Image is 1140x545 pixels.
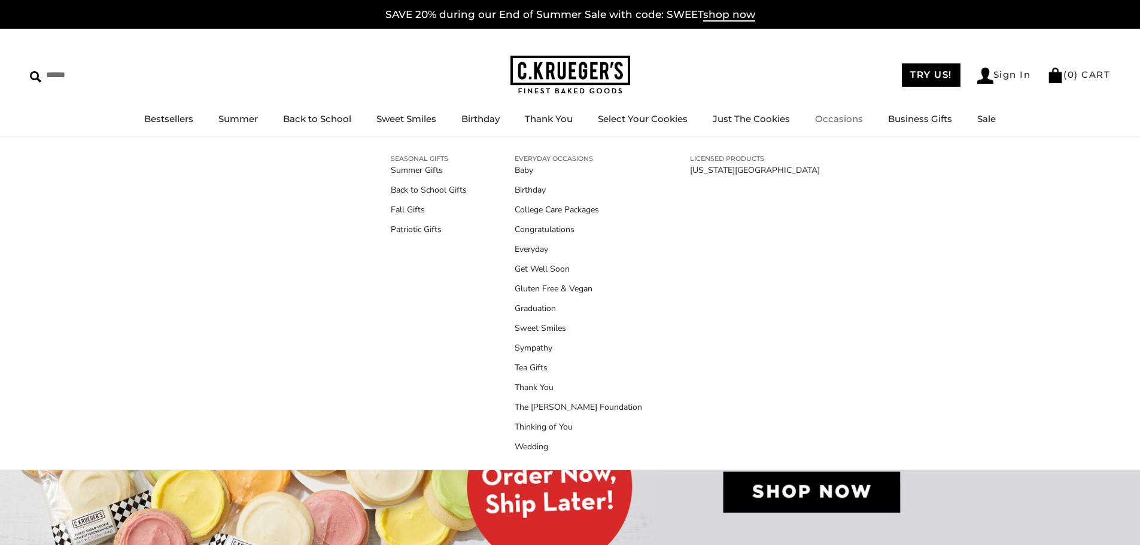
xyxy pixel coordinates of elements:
img: C.KRUEGER'S [510,56,630,95]
a: Select Your Cookies [598,113,688,124]
img: Bag [1047,68,1063,83]
a: Sale [977,113,996,124]
a: Just The Cookies [713,113,790,124]
a: [US_STATE][GEOGRAPHIC_DATA] [690,164,820,176]
a: Tea Gifts [515,361,642,374]
a: Congratulations [515,223,642,236]
a: Gluten Free & Vegan [515,282,642,295]
input: Search [30,66,172,84]
a: LICENSED PRODUCTS [690,153,820,164]
a: Bestsellers [144,113,193,124]
img: Account [977,68,993,84]
a: Sign In [977,68,1031,84]
a: Occasions [815,113,863,124]
iframe: Sign Up via Text for Offers [10,500,124,535]
a: Wedding [515,440,642,453]
span: shop now [703,8,755,22]
a: Business Gifts [888,113,952,124]
a: Birthday [461,113,500,124]
a: SAVE 20% during our End of Summer Sale with code: SWEETshop now [385,8,755,22]
a: (0) CART [1047,69,1110,80]
a: Back to School Gifts [391,184,467,196]
a: College Care Packages [515,203,642,216]
a: Fall Gifts [391,203,467,216]
a: The [PERSON_NAME] Foundation [515,401,642,413]
a: Thinking of You [515,421,642,433]
a: Graduation [515,302,642,315]
a: Sweet Smiles [376,113,436,124]
a: Sympathy [515,342,642,354]
a: TRY US! [902,63,960,87]
a: EVERYDAY OCCASIONS [515,153,642,164]
img: Search [30,71,41,83]
a: Summer [218,113,258,124]
a: Baby [515,164,642,176]
a: Get Well Soon [515,263,642,275]
a: Patriotic Gifts [391,223,467,236]
a: Birthday [515,184,642,196]
a: Sweet Smiles [515,322,642,334]
a: Thank You [515,381,642,394]
a: Thank You [525,113,573,124]
span: 0 [1068,69,1075,80]
a: SEASONAL GIFTS [391,153,467,164]
a: Back to School [283,113,351,124]
a: Summer Gifts [391,164,467,176]
a: Everyday [515,243,642,255]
